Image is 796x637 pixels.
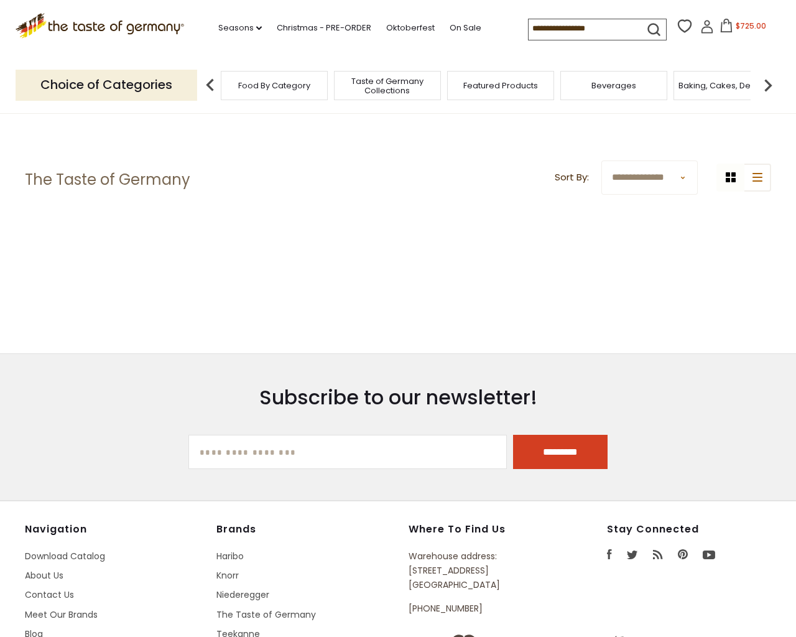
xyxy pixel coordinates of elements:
[16,70,197,100] p: Choice of Categories
[409,523,550,536] h4: Where to find us
[277,21,371,35] a: Christmas - PRE-ORDER
[463,81,538,90] a: Featured Products
[25,588,74,601] a: Contact Us
[716,19,769,37] button: $725.00
[756,73,780,98] img: next arrow
[25,170,190,189] h1: The Taste of Germany
[555,170,589,185] label: Sort By:
[198,73,223,98] img: previous arrow
[678,81,775,90] a: Baking, Cakes, Desserts
[216,550,244,562] a: Haribo
[216,588,269,601] a: Niederegger
[409,602,550,616] p: [PHONE_NUMBER]
[450,21,481,35] a: On Sale
[25,523,204,536] h4: Navigation
[607,523,771,536] h4: Stay Connected
[736,21,766,31] span: $725.00
[216,608,316,621] a: The Taste of Germany
[338,77,437,95] a: Taste of Germany Collections
[591,81,636,90] a: Beverages
[25,550,105,562] a: Download Catalog
[216,523,396,536] h4: Brands
[25,608,98,621] a: Meet Our Brands
[238,81,310,90] a: Food By Category
[409,549,550,593] p: Warehouse address: [STREET_ADDRESS] [GEOGRAPHIC_DATA]
[188,385,608,410] h3: Subscribe to our newsletter!
[25,569,63,582] a: About Us
[216,569,239,582] a: Knorr
[386,21,435,35] a: Oktoberfest
[218,21,262,35] a: Seasons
